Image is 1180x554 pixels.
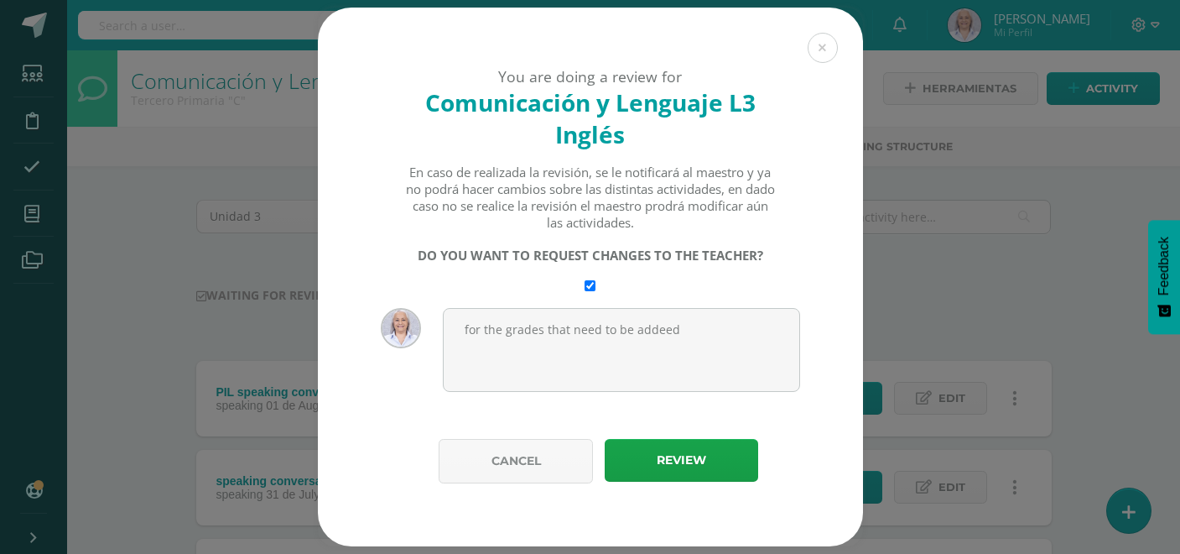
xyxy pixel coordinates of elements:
[1157,237,1172,295] span: Feedback
[585,280,595,291] input: Require changes
[605,439,758,482] button: Review
[418,247,763,264] strong: DO YOU WANT TO REQUEST CHANGES TO THE TEACHER?
[381,308,421,348] img: 96f6d9fc0fdf5457c48ee0e009c4278d.png
[808,33,838,63] button: Close (Esc)
[404,164,776,231] div: En caso de realizada la revisión, se le notificará al maestro y ya no podrá hacer cambios sobre l...
[439,439,594,483] button: Cancel
[425,86,756,150] strong: Comunicación y Lenguaje L3 Inglés
[347,66,834,86] div: You are doing a review for
[1148,220,1180,334] button: Feedback - Mostrar encuesta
